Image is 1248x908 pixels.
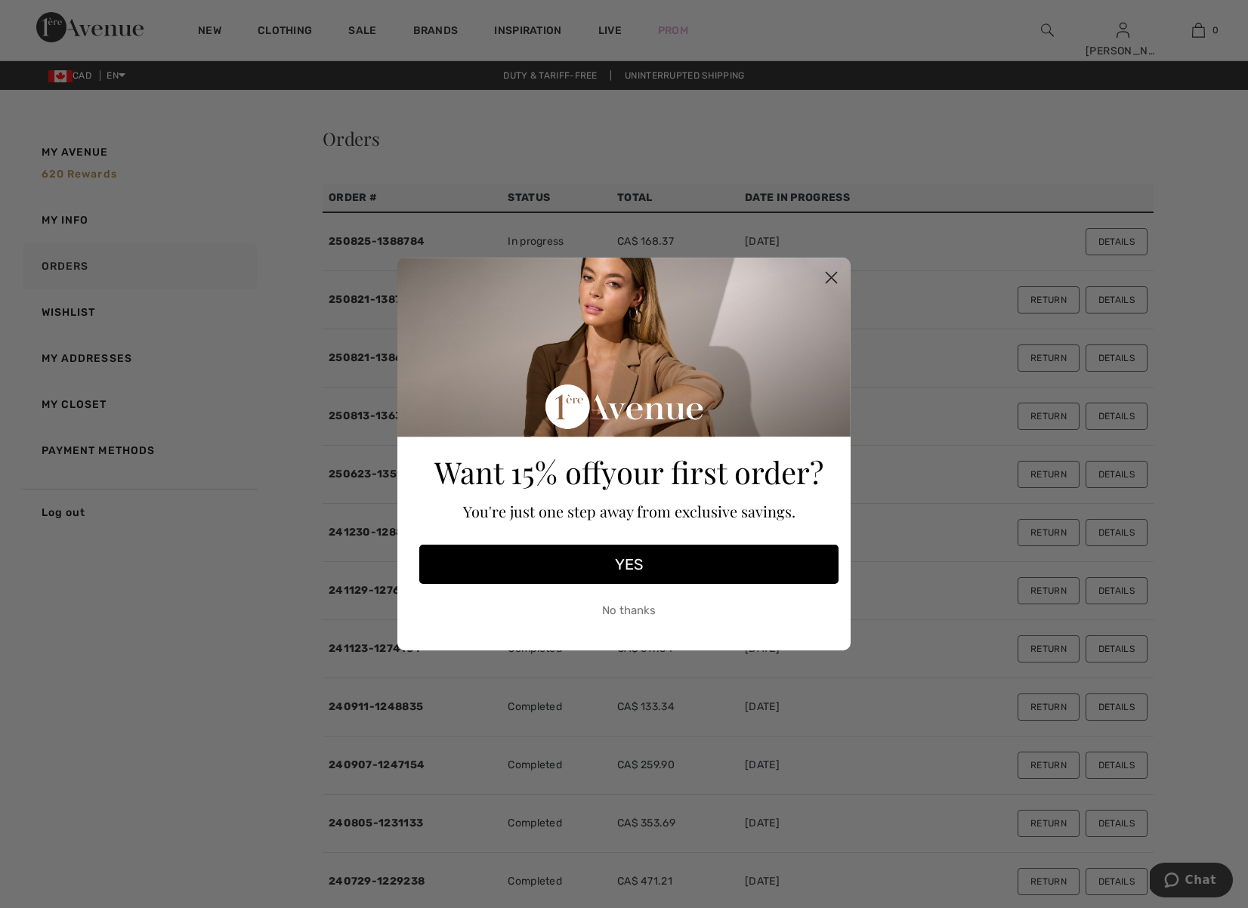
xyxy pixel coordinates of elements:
[434,452,601,492] span: Want 15% off
[463,501,795,521] span: You're just one step away from exclusive savings.
[419,545,839,584] button: YES
[601,452,823,492] span: your first order?
[419,591,839,629] button: No thanks
[818,264,845,291] button: Close dialog
[36,11,66,24] span: Chat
